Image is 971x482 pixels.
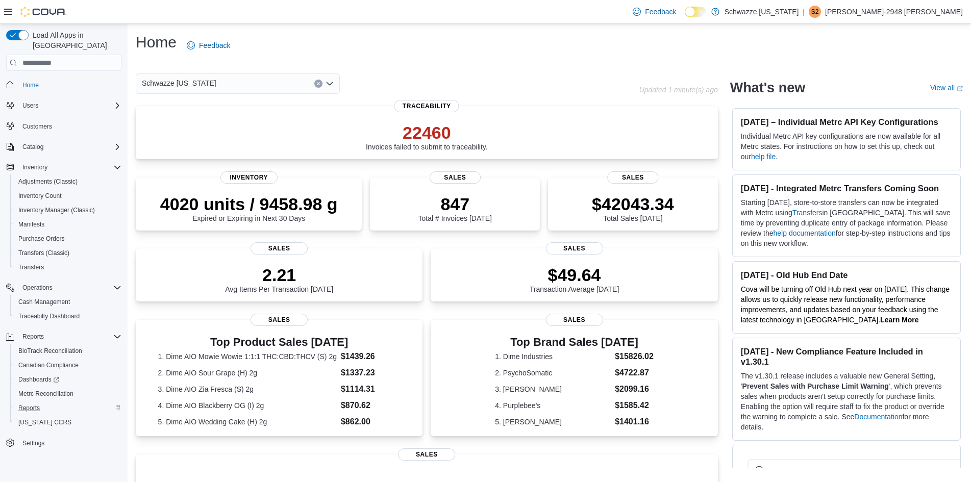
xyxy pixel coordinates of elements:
[880,316,918,324] a: Learn More
[18,161,52,173] button: Inventory
[14,175,82,188] a: Adjustments (Classic)
[615,350,654,363] dd: $15826.02
[2,140,126,154] button: Catalog
[142,77,216,89] span: Schwazze [US_STATE]
[20,7,66,17] img: Cova
[10,232,126,246] button: Purchase Orders
[615,399,654,412] dd: $1585.42
[530,265,619,285] p: $49.64
[18,120,56,133] a: Customers
[225,265,333,285] p: 2.21
[14,247,73,259] a: Transfers (Classic)
[18,418,71,426] span: [US_STATE] CCRS
[803,6,805,18] p: |
[10,401,126,415] button: Reports
[2,436,126,450] button: Settings
[18,220,44,229] span: Manifests
[639,86,718,94] p: Updated 1 minute(s) ago
[2,281,126,295] button: Operations
[18,141,47,153] button: Catalog
[22,439,44,447] span: Settings
[10,295,126,309] button: Cash Management
[18,120,121,133] span: Customers
[14,388,121,400] span: Metrc Reconciliation
[18,192,62,200] span: Inventory Count
[546,314,603,326] span: Sales
[14,175,121,188] span: Adjustments (Classic)
[18,312,80,320] span: Traceabilty Dashboard
[14,296,74,308] a: Cash Management
[2,77,126,92] button: Home
[14,233,69,245] a: Purchase Orders
[341,399,401,412] dd: $870.62
[158,384,337,394] dt: 3. Dime AIO Zia Fresca (S) 2g
[741,197,952,248] p: Starting [DATE], store-to-store transfers can now be integrated with Metrc using in [GEOGRAPHIC_D...
[18,177,78,186] span: Adjustments (Classic)
[10,358,126,372] button: Canadian Compliance
[366,122,488,143] p: 22460
[2,98,126,113] button: Users
[18,249,69,257] span: Transfers (Classic)
[10,260,126,274] button: Transfers
[741,183,952,193] h3: [DATE] - Integrated Metrc Transfers Coming Soon
[14,345,121,357] span: BioTrack Reconciliation
[22,102,38,110] span: Users
[14,310,121,322] span: Traceabilty Dashboard
[418,194,492,214] p: 847
[14,296,121,308] span: Cash Management
[160,194,338,222] div: Expired or Expiring in Next 30 Days
[14,402,44,414] a: Reports
[495,417,611,427] dt: 5. [PERSON_NAME]
[10,203,126,217] button: Inventory Manager (Classic)
[18,437,48,449] a: Settings
[741,117,952,127] h3: [DATE] – Individual Metrc API Key Configurations
[14,218,121,231] span: Manifests
[326,80,334,88] button: Open list of options
[495,400,611,411] dt: 4. Purplebee's
[14,359,121,371] span: Canadian Compliance
[18,235,65,243] span: Purchase Orders
[742,382,888,390] strong: Prevent Sales with Purchase Limit Warning
[957,86,963,92] svg: External link
[10,344,126,358] button: BioTrack Reconciliation
[14,373,63,386] a: Dashboards
[136,32,177,53] h1: Home
[341,383,401,395] dd: $1114.31
[2,119,126,134] button: Customers
[530,265,619,293] div: Transaction Average [DATE]
[18,99,121,112] span: Users
[592,194,674,214] p: $42043.34
[14,373,121,386] span: Dashboards
[495,336,654,348] h3: Top Brand Sales [DATE]
[615,383,654,395] dd: $2099.16
[158,336,401,348] h3: Top Product Sales [DATE]
[14,310,84,322] a: Traceabilty Dashboard
[398,448,455,461] span: Sales
[251,242,308,255] span: Sales
[725,6,799,18] p: Schwazze [US_STATE]
[18,331,121,343] span: Reports
[220,171,278,184] span: Inventory
[14,233,121,245] span: Purchase Orders
[225,265,333,293] div: Avg Items Per Transaction [DATE]
[14,388,78,400] a: Metrc Reconciliation
[158,368,337,378] dt: 2. Dime AIO Sour Grape (H) 2g
[18,361,79,369] span: Canadian Compliance
[741,285,950,324] span: Cova will be turning off Old Hub next year on [DATE]. This change allows us to quickly release ne...
[751,153,776,161] a: help file
[14,359,83,371] a: Canadian Compliance
[14,204,99,216] a: Inventory Manager (Classic)
[22,81,39,89] span: Home
[18,347,82,355] span: BioTrack Reconciliation
[14,416,76,428] a: [US_STATE] CCRS
[14,218,48,231] a: Manifests
[10,174,126,189] button: Adjustments (Classic)
[2,160,126,174] button: Inventory
[741,270,952,280] h3: [DATE] - Old Hub End Date
[366,122,488,151] div: Invoices failed to submit to traceability.
[809,6,821,18] div: Shane-2948 Morris
[22,284,53,292] span: Operations
[10,217,126,232] button: Manifests
[741,131,952,162] p: Individual Metrc API key configurations are now available for all Metrc states. For instructions ...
